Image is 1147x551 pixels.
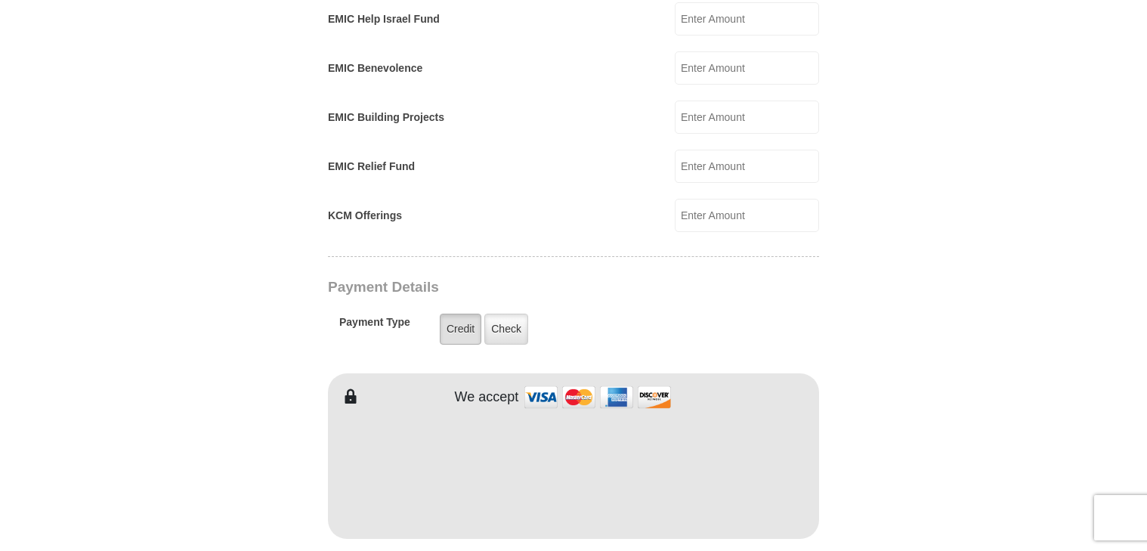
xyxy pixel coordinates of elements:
[675,51,819,85] input: Enter Amount
[328,208,402,224] label: KCM Offerings
[339,316,410,336] h5: Payment Type
[328,279,713,296] h3: Payment Details
[484,314,528,345] label: Check
[675,101,819,134] input: Enter Amount
[675,2,819,36] input: Enter Amount
[522,381,673,413] img: credit cards accepted
[675,150,819,183] input: Enter Amount
[455,389,519,406] h4: We accept
[328,60,422,76] label: EMIC Benevolence
[328,11,440,27] label: EMIC Help Israel Fund
[328,110,444,125] label: EMIC Building Projects
[440,314,481,345] label: Credit
[328,159,415,175] label: EMIC Relief Fund
[675,199,819,232] input: Enter Amount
